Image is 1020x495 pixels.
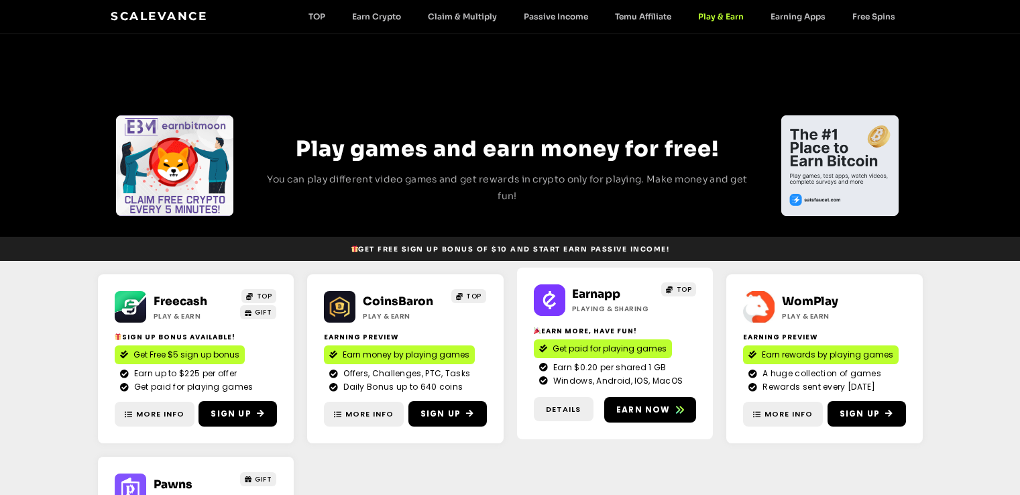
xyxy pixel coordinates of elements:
h2: Earning Preview [324,332,487,342]
span: Sign Up [840,408,880,420]
a: CoinsBaron [363,294,433,309]
span: More Info [136,408,184,420]
span: More Info [345,408,394,420]
h2: Sign Up Bonus Available! [115,332,278,342]
span: More Info [764,408,813,420]
h2: Play & Earn [782,311,863,321]
a: Earn Crypto [339,11,414,21]
img: 🎁 [115,333,121,340]
h2: Earning Preview [743,332,906,342]
span: TOP [257,291,272,301]
a: GIFT [240,472,277,486]
div: 1 / 4 [781,115,899,216]
span: A huge collection of games [759,368,881,380]
a: 🎁Get Free Sign Up Bonus of $10 and start earn passive income! [345,241,675,258]
span: Earn money by playing games [343,349,469,361]
a: Sign Up [828,401,906,427]
span: TOP [677,284,692,294]
img: 🎁 [351,245,358,252]
a: Scalevance [111,9,207,23]
a: Sign Up [408,401,487,427]
span: Windows, Android, IOS, MacOS [550,375,683,387]
a: Earn rewards by playing games [743,345,899,364]
span: Earn $0.20 per shared 1 GB [550,362,667,374]
span: Details [546,404,581,415]
span: Get Free $5 sign up bonus [133,349,239,361]
span: Offers, Challenges, PTC, Tasks [340,368,470,380]
a: GIFT [240,305,277,319]
span: Get paid for playing games [131,381,253,393]
a: WomPlay [782,294,838,309]
span: Earn rewards by playing games [762,349,893,361]
h2: Playing & Sharing [572,304,655,314]
span: Get Free Sign Up Bonus of $10 and start earn passive income! [351,244,669,254]
div: 1 / 4 [116,115,233,216]
a: Temu Affiliate [602,11,685,21]
a: Details [534,397,593,422]
a: Free Spins [839,11,909,21]
a: Earn money by playing games [324,345,475,364]
span: Earn now [616,404,671,416]
a: Passive Income [510,11,602,21]
a: Claim & Multiply [414,11,510,21]
a: Earning Apps [757,11,839,21]
h2: Play & Earn [363,311,444,321]
a: Earn now [604,397,697,423]
span: Sign Up [211,408,251,420]
a: TOP [295,11,339,21]
a: Pawns [154,478,192,492]
h2: Play games and earn money for free! [259,132,756,166]
a: Freecash [154,294,207,309]
a: TOP [451,289,486,303]
span: GIFT [255,307,272,317]
a: TOP [661,282,696,296]
a: Earnapp [572,287,620,301]
div: Slides [781,115,899,216]
h2: Earn More, Have Fun! [534,326,697,336]
a: Sign Up [199,401,277,427]
h2: Play & Earn [154,311,235,321]
nav: Menu [295,11,909,21]
img: 🎉 [534,327,541,334]
a: More Info [743,402,823,427]
p: You can play different video games and get rewards in crypto only for playing. Make money and get... [259,171,756,205]
a: Play & Earn [685,11,757,21]
a: Get paid for playing games [534,339,672,358]
span: GIFT [255,474,272,484]
span: Rewards sent every [DATE] [759,381,876,393]
span: Daily Bonus up to 640 coins [340,381,463,393]
span: Get paid for playing games [553,343,667,355]
a: More Info [324,402,404,427]
span: TOP [466,291,481,301]
a: More Info [115,402,194,427]
a: Get Free $5 sign up bonus [115,345,245,364]
div: Slides [116,115,233,216]
span: Sign Up [420,408,461,420]
span: Earn up to $225 per offer [131,368,237,380]
a: TOP [241,289,276,303]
